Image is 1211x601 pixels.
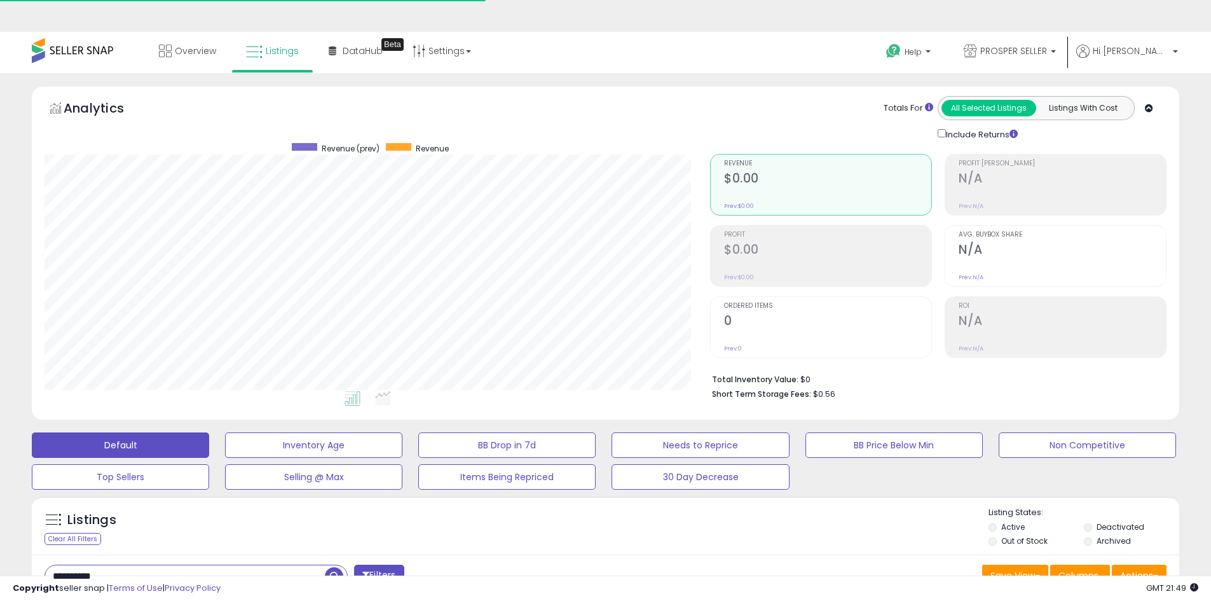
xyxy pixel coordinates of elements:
[1001,522,1025,532] label: Active
[1097,522,1144,532] label: Deactivated
[418,464,596,490] button: Items Being Repriced
[1112,565,1167,586] button: Actions
[1093,45,1169,57] span: Hi [PERSON_NAME]
[175,45,216,57] span: Overview
[416,143,449,154] span: Revenue
[343,45,383,57] span: DataHub
[225,432,402,458] button: Inventory Age
[724,202,754,210] small: Prev: $0.00
[109,582,163,594] a: Terms of Use
[928,127,1033,141] div: Include Returns
[959,171,1166,188] h2: N/A
[941,100,1036,116] button: All Selected Listings
[959,345,983,352] small: Prev: N/A
[724,273,754,281] small: Prev: $0.00
[959,273,983,281] small: Prev: N/A
[403,32,481,70] a: Settings
[149,32,226,70] a: Overview
[381,38,404,51] div: Tooltip anchor
[959,160,1166,167] span: Profit [PERSON_NAME]
[67,511,116,529] h5: Listings
[225,464,402,490] button: Selling @ Max
[64,99,149,120] h5: Analytics
[876,34,943,73] a: Help
[1001,535,1048,546] label: Out of Stock
[165,582,221,594] a: Privacy Policy
[905,46,922,57] span: Help
[1097,535,1131,546] label: Archived
[712,371,1157,386] li: $0
[724,171,931,188] h2: $0.00
[32,432,209,458] button: Default
[319,32,392,70] a: DataHub
[322,143,380,154] span: Revenue (prev)
[884,102,933,114] div: Totals For
[612,464,789,490] button: 30 Day Decrease
[612,432,789,458] button: Needs to Reprice
[1058,569,1098,582] span: Columns
[959,231,1166,238] span: Avg. Buybox Share
[44,533,101,545] div: Clear All Filters
[13,583,221,595] div: seller snap | |
[13,582,59,594] strong: Copyright
[32,464,209,490] button: Top Sellers
[712,374,798,385] b: Total Inventory Value:
[1050,565,1110,586] button: Columns
[999,432,1176,458] button: Non Competitive
[959,202,983,210] small: Prev: N/A
[954,32,1065,73] a: PROSPER SELLER
[724,242,931,259] h2: $0.00
[724,160,931,167] span: Revenue
[813,388,835,400] span: $0.56
[1076,45,1178,73] a: Hi [PERSON_NAME]
[712,389,811,399] b: Short Term Storage Fees:
[959,242,1166,259] h2: N/A
[724,345,742,352] small: Prev: 0
[982,565,1048,586] button: Save View
[724,314,931,331] h2: 0
[236,32,308,70] a: Listings
[805,432,983,458] button: BB Price Below Min
[724,231,931,238] span: Profit
[886,43,901,59] i: Get Help
[1036,100,1130,116] button: Listings With Cost
[959,303,1166,310] span: ROI
[980,45,1047,57] span: PROSPER SELLER
[724,303,931,310] span: Ordered Items
[959,314,1166,331] h2: N/A
[354,565,404,587] button: Filters
[418,432,596,458] button: BB Drop in 7d
[266,45,299,57] span: Listings
[989,507,1179,519] p: Listing States:
[1146,582,1198,594] span: 2025-10-13 21:49 GMT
